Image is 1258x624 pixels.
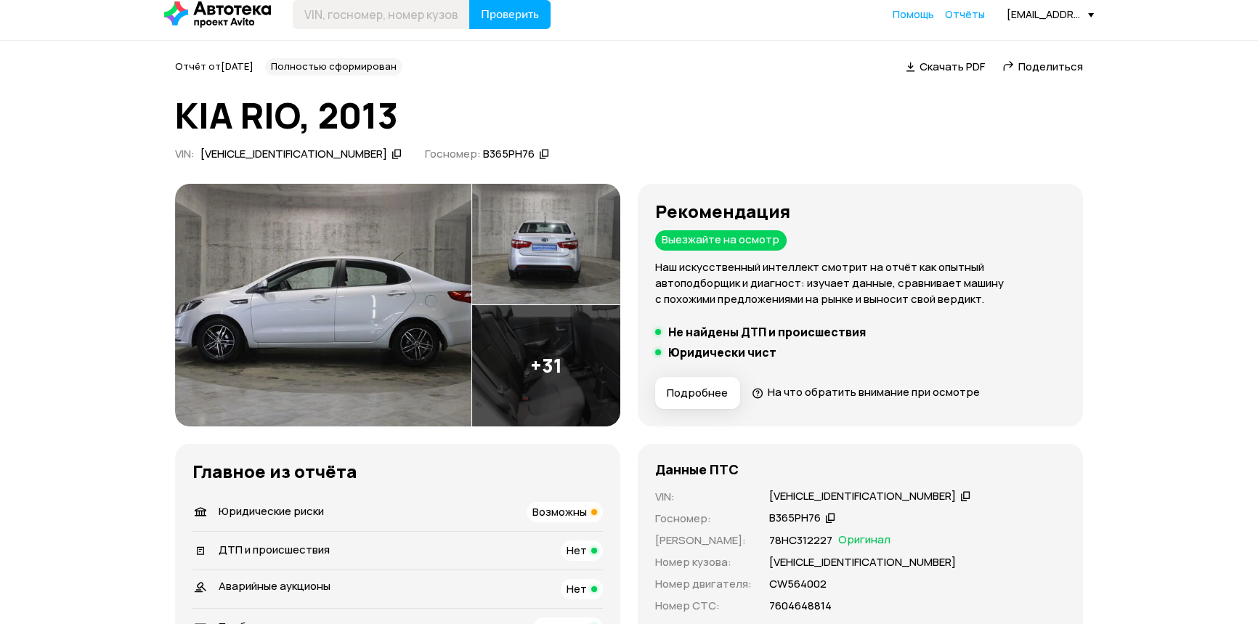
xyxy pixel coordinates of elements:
[219,503,324,519] span: Юридические риски
[668,345,776,360] h5: Юридически чист
[893,7,934,21] span: Помощь
[567,543,587,558] span: Нет
[655,532,752,548] p: [PERSON_NAME] :
[655,554,752,570] p: Номер кузова :
[655,576,752,592] p: Номер двигателя :
[769,576,827,592] p: СW564002
[655,230,787,251] div: Выезжайте на осмотр
[945,7,985,21] span: Отчёты
[768,384,980,400] span: На что обратить внимание при осмотре
[1002,59,1083,74] a: Поделиться
[655,598,752,614] p: Номер СТС :
[483,147,535,162] div: В365РН76
[655,461,739,477] h4: Данные ПТС
[920,59,985,74] span: Скачать PDF
[769,598,832,614] p: 7604648814
[655,377,740,409] button: Подробнее
[655,489,752,505] p: VIN :
[265,58,402,76] div: Полностью сформирован
[219,578,330,593] span: Аварийные аукционы
[200,147,387,162] div: [VEHICLE_IDENTIFICATION_NUMBER]
[1007,7,1094,21] div: [EMAIL_ADDRESS][DOMAIN_NAME]
[667,386,728,400] span: Подробнее
[1018,59,1083,74] span: Поделиться
[481,9,539,20] span: Проверить
[838,532,890,548] span: Оригинал
[769,489,956,504] div: [VEHICLE_IDENTIFICATION_NUMBER]
[567,581,587,596] span: Нет
[893,7,934,22] a: Помощь
[655,511,752,527] p: Госномер :
[219,542,330,557] span: ДТП и происшествия
[175,146,195,161] span: VIN :
[532,504,587,519] span: Возможны
[906,59,985,74] a: Скачать PDF
[769,511,821,526] div: В365РН76
[655,201,1066,222] h3: Рекомендация
[945,7,985,22] a: Отчёты
[175,60,253,73] span: Отчёт от [DATE]
[769,532,832,548] p: 78НС312227
[668,325,866,339] h5: Не найдены ДТП и происшествия
[192,461,603,482] h3: Главное из отчёта
[752,384,980,400] a: На что обратить внимание при осмотре
[655,259,1066,307] p: Наш искусственный интеллект смотрит на отчёт как опытный автоподборщик и диагност: изучает данные...
[769,554,956,570] p: [VEHICLE_IDENTIFICATION_NUMBER]
[175,96,1083,135] h1: KIA RIO, 2013
[425,146,481,161] span: Госномер:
